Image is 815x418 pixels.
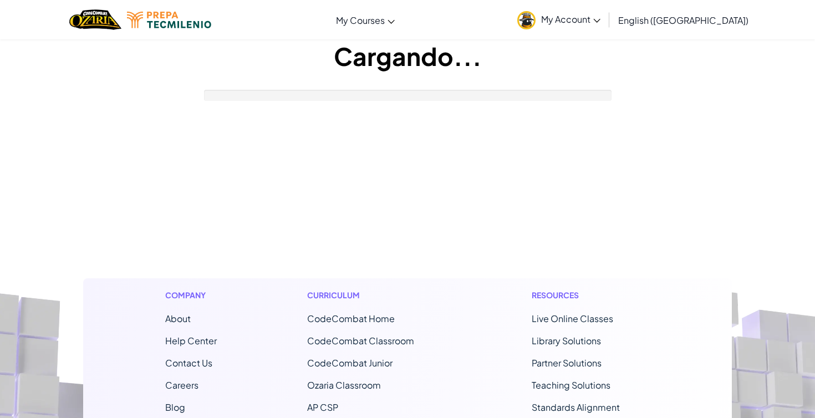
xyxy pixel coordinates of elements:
[165,401,185,413] a: Blog
[307,357,393,369] a: CodeCombat Junior
[165,357,212,369] span: Contact Us
[307,379,381,391] a: Ozaria Classroom
[618,14,748,26] span: English ([GEOGRAPHIC_DATA])
[512,2,606,37] a: My Account
[330,5,400,35] a: My Courses
[69,8,121,31] img: Home
[532,335,601,346] a: Library Solutions
[532,357,602,369] a: Partner Solutions
[165,379,198,391] a: Careers
[336,14,385,26] span: My Courses
[517,11,536,29] img: avatar
[307,289,441,301] h1: Curriculum
[307,401,338,413] a: AP CSP
[613,5,754,35] a: English ([GEOGRAPHIC_DATA])
[532,379,610,391] a: Teaching Solutions
[165,335,217,346] a: Help Center
[307,313,395,324] span: CodeCombat Home
[532,313,613,324] a: Live Online Classes
[541,13,600,25] span: My Account
[127,12,211,28] img: Tecmilenio logo
[532,401,620,413] a: Standards Alignment
[165,289,217,301] h1: Company
[165,313,191,324] a: About
[69,8,121,31] a: Ozaria by CodeCombat logo
[532,289,650,301] h1: Resources
[307,335,414,346] a: CodeCombat Classroom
